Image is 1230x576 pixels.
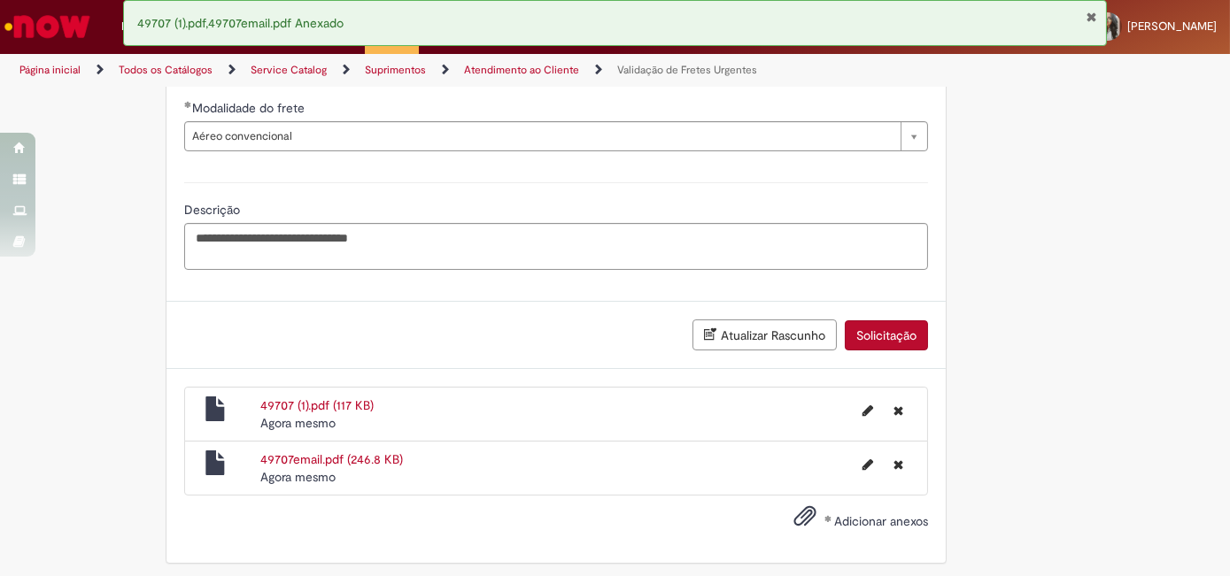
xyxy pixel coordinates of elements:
button: Adicionar anexos [789,500,821,541]
span: Obrigatório Preenchido [184,101,192,108]
a: Todos os Catálogos [119,63,213,77]
span: Adicionar anexos [834,513,928,529]
time: 27/08/2025 18:30:33 [260,469,336,485]
img: ServiceNow [2,9,93,44]
textarea: Descrição [184,223,928,270]
span: Descrição [184,202,244,218]
a: Atendimento ao Cliente [464,63,579,77]
span: Requisições [121,18,183,35]
ul: Trilhas de página [13,54,807,87]
button: Excluir 49707email.pdf [883,450,914,479]
a: Validação de Fretes Urgentes [617,63,757,77]
span: Modalidade do frete [192,100,308,116]
a: 49707 (1).pdf (117 KB) [260,397,374,413]
span: [PERSON_NAME] [1127,19,1217,34]
button: Excluir 49707 (1).pdf [883,396,914,425]
a: Suprimentos [365,63,426,77]
button: Editar nome de arquivo 49707 (1).pdf [852,396,884,425]
a: 49707email.pdf (246.8 KB) [260,451,403,467]
a: Service Catalog [251,63,327,77]
span: 49707 (1).pdf,49707email.pdf Anexado [137,15,344,31]
button: Atualizar Rascunho [692,319,837,350]
button: Editar nome de arquivo 49707email.pdf [852,450,884,479]
button: Fechar Notificação [1086,10,1097,24]
span: Aéreo convencional [192,122,892,150]
span: Agora mesmo [260,469,336,485]
button: Solicitação [845,320,928,350]
span: Agora mesmo [260,415,336,431]
a: Página inicial [19,63,81,77]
